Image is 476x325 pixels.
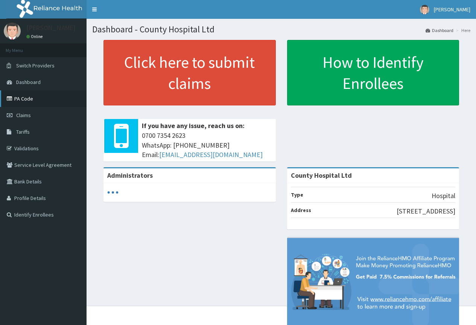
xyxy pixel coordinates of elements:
a: Online [26,34,44,39]
span: Claims [16,112,31,119]
span: [PERSON_NAME] [434,6,470,13]
b: If you have any issue, reach us on: [142,121,245,130]
span: Switch Providers [16,62,55,69]
img: User Image [4,23,21,40]
b: Administrators [107,171,153,180]
a: How to Identify Enrollees [287,40,459,105]
li: Here [454,27,470,34]
a: [EMAIL_ADDRESS][DOMAIN_NAME] [159,150,263,159]
img: User Image [420,5,429,14]
strong: County Hospital Ltd [291,171,352,180]
span: Dashboard [16,79,41,85]
h1: Dashboard - County Hospital Ltd [92,24,470,34]
p: [PERSON_NAME] [26,24,76,31]
p: Hospital [432,191,455,201]
svg: audio-loading [107,187,119,198]
span: 0700 7354 2623 WhatsApp: [PHONE_NUMBER] Email: [142,131,272,160]
b: Address [291,207,311,214]
span: Tariffs [16,128,30,135]
a: Dashboard [426,27,453,34]
a: Click here to submit claims [103,40,276,105]
p: [STREET_ADDRESS] [397,206,455,216]
b: Type [291,191,303,198]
